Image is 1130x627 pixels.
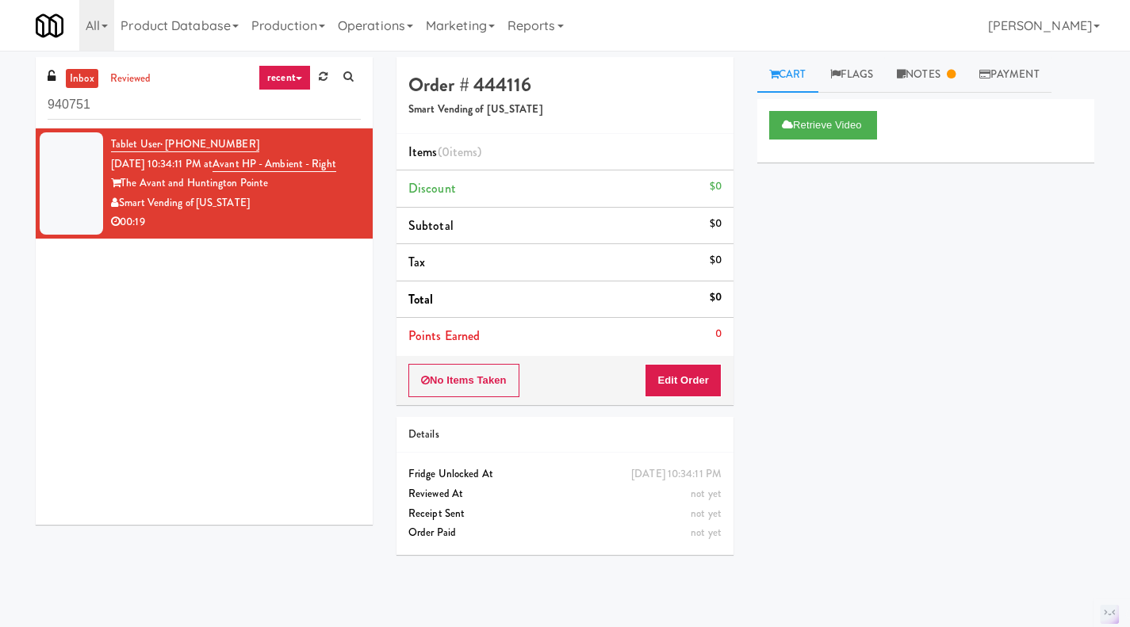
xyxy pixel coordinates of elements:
[438,143,482,161] span: (0 )
[710,250,722,270] div: $0
[769,111,877,140] button: Retrieve Video
[66,69,98,89] a: inbox
[691,506,722,521] span: not yet
[450,143,478,161] ng-pluralize: items
[710,177,722,197] div: $0
[710,214,722,234] div: $0
[408,425,722,445] div: Details
[106,69,155,89] a: reviewed
[111,174,361,193] div: The Avant and Huntington Pointe
[408,75,722,95] h4: Order # 444116
[885,57,967,93] a: Notes
[160,136,259,151] span: · [PHONE_NUMBER]
[259,65,311,90] a: recent
[111,136,259,152] a: Tablet User· [PHONE_NUMBER]
[408,364,519,397] button: No Items Taken
[967,57,1051,93] a: Payment
[213,156,336,172] a: Avant HP - Ambient - Right
[36,12,63,40] img: Micromart
[408,104,722,116] h5: Smart Vending of [US_STATE]
[408,216,454,235] span: Subtotal
[691,486,722,501] span: not yet
[757,57,818,93] a: Cart
[408,465,722,484] div: Fridge Unlocked At
[408,143,481,161] span: Items
[631,465,722,484] div: [DATE] 10:34:11 PM
[408,290,434,308] span: Total
[691,525,722,540] span: not yet
[715,324,722,344] div: 0
[408,484,722,504] div: Reviewed At
[48,90,361,120] input: Search vision orders
[408,504,722,524] div: Receipt Sent
[645,364,722,397] button: Edit Order
[408,179,456,197] span: Discount
[408,523,722,543] div: Order Paid
[111,193,361,213] div: Smart Vending of [US_STATE]
[111,212,361,232] div: 00:19
[408,327,480,345] span: Points Earned
[710,288,722,308] div: $0
[111,156,213,171] span: [DATE] 10:34:11 PM at
[408,253,425,271] span: Tax
[818,57,886,93] a: Flags
[36,128,373,239] li: Tablet User· [PHONE_NUMBER][DATE] 10:34:11 PM atAvant HP - Ambient - RightThe Avant and Huntingto...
